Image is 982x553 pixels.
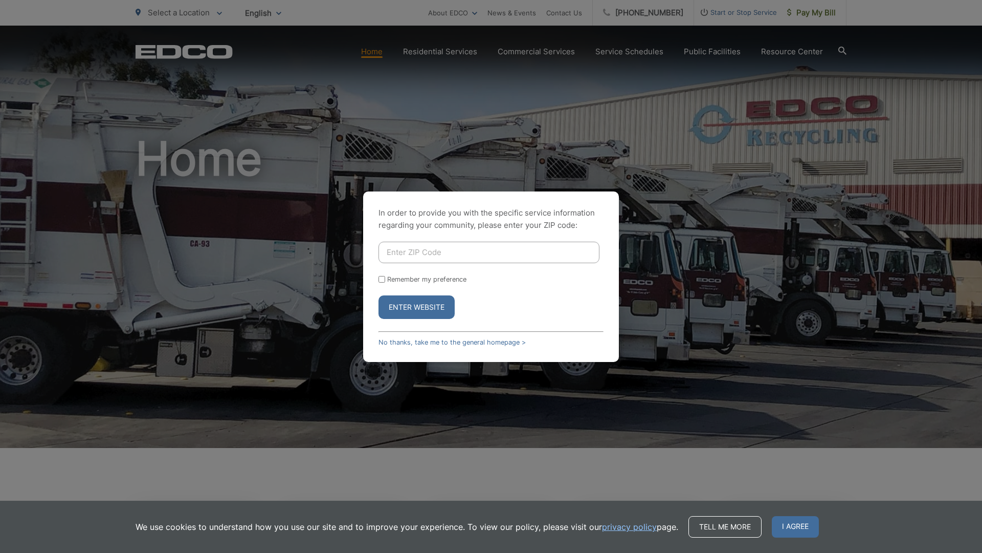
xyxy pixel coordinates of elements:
input: Enter ZIP Code [378,242,599,263]
span: I agree [772,516,819,538]
p: In order to provide you with the specific service information regarding your community, please en... [378,207,604,231]
a: No thanks, take me to the general homepage > [378,338,526,346]
p: We use cookies to understand how you use our site and to improve your experience. To view our pol... [136,521,678,533]
a: Tell me more [688,516,762,538]
a: privacy policy [602,521,657,533]
button: Enter Website [378,295,455,319]
label: Remember my preference [387,275,466,283]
